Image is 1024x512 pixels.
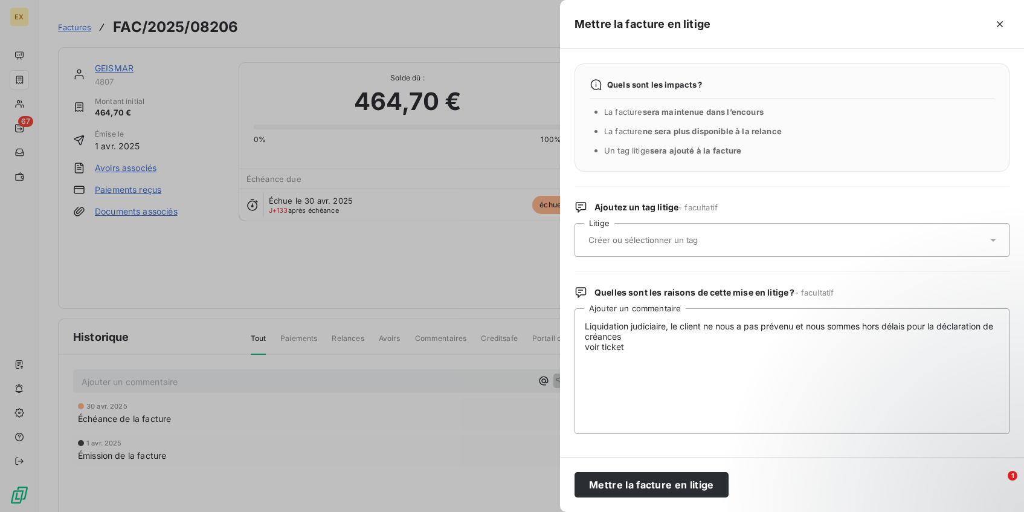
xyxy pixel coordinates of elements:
[594,287,834,299] span: Quelles sont les raisons de cette mise en litige ?
[604,146,742,155] span: Un tag litige
[594,201,718,213] span: Ajoutez un tag litige
[983,471,1012,500] iframe: Intercom live chat
[650,146,742,155] span: sera ajouté à la facture
[575,16,710,33] h5: Mettre la facture en litige
[643,126,782,136] span: ne sera plus disponible à la relance
[604,126,782,136] span: La facture
[587,235,763,245] input: Créer ou sélectionner un tag
[607,80,703,89] span: Quels sont les impacts ?
[604,107,764,117] span: La facture
[782,395,1024,479] iframe: Intercom notifications message
[1008,471,1017,481] span: 1
[795,288,834,297] span: - facultatif
[575,308,1010,434] textarea: Liquidation judiciaire, le client ne nous a pas prévenu et nous sommes hors délais pour la déclar...
[643,107,764,117] span: sera maintenue dans l’encours
[678,203,718,212] span: - facultatif
[575,472,729,497] button: Mettre la facture en litige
